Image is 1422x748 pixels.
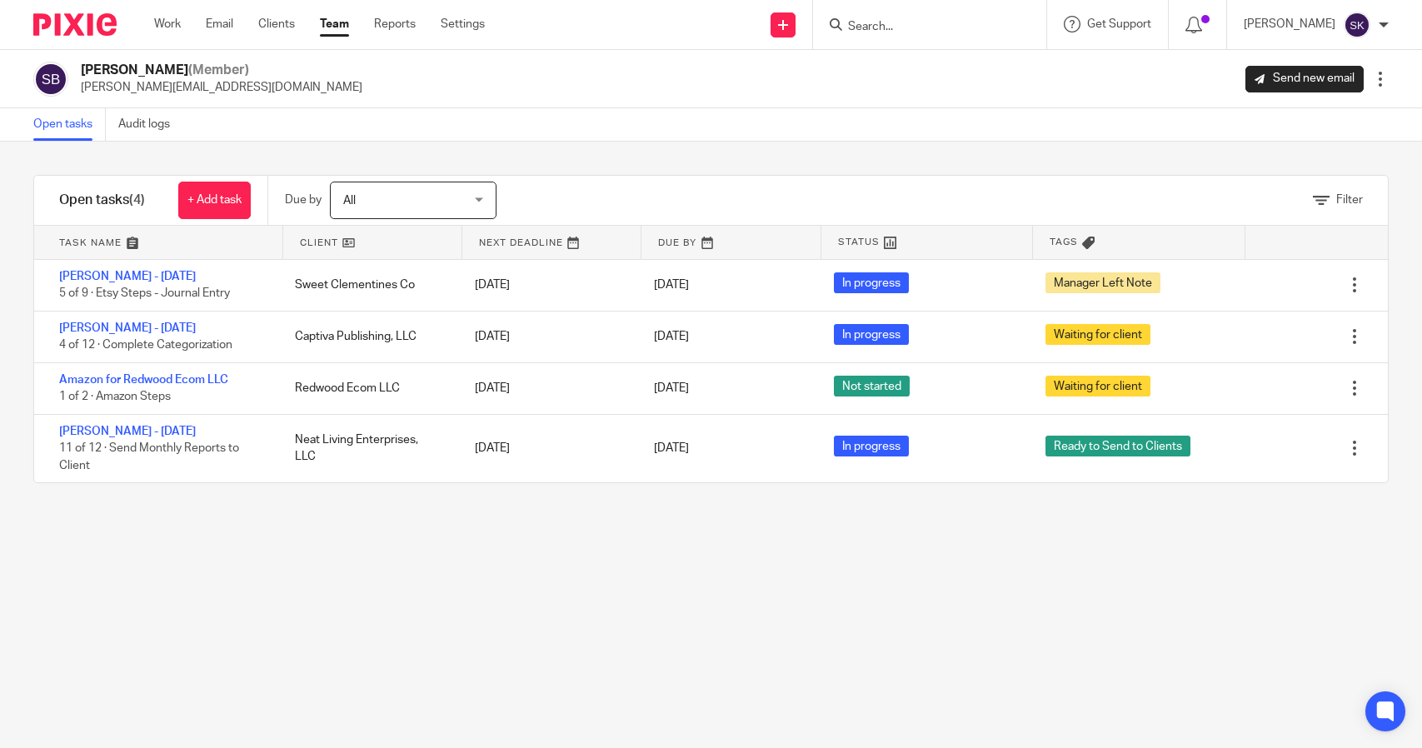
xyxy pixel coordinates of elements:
span: Ready to Send to Clients [1045,436,1190,456]
a: [PERSON_NAME] - [DATE] [59,322,196,334]
img: svg%3E [1344,12,1370,38]
span: Status [838,235,880,249]
h2: [PERSON_NAME] [81,62,362,79]
div: Sweet Clementines Co [278,268,457,302]
span: Waiting for client [1045,376,1150,396]
span: Get Support [1087,18,1151,30]
span: Tags [1050,235,1078,249]
div: [DATE] [458,431,637,465]
span: 1 of 2 · Amazon Steps [59,391,171,402]
div: [DATE] [458,268,637,302]
span: [DATE] [654,279,689,291]
div: Redwood Ecom LLC [278,372,457,405]
span: 11 of 12 · Send Monthly Reports to Client [59,442,239,471]
a: Audit logs [118,108,182,141]
a: Send new email [1245,66,1364,92]
div: [DATE] [458,320,637,353]
a: Work [154,16,181,32]
span: [DATE] [654,382,689,394]
a: Settings [441,16,485,32]
div: Captiva Publishing, LLC [278,320,457,353]
span: Waiting for client [1045,324,1150,345]
a: Clients [258,16,295,32]
span: In progress [834,324,909,345]
img: Pixie [33,13,117,36]
img: svg%3E [33,62,68,97]
div: [DATE] [458,372,637,405]
a: Amazon for Redwood Ecom LLC [59,374,228,386]
a: Open tasks [33,108,106,141]
p: Due by [285,192,322,208]
a: [PERSON_NAME] - [DATE] [59,271,196,282]
h1: Open tasks [59,192,145,209]
a: Team [320,16,349,32]
span: Manager Left Note [1045,272,1160,293]
span: Not started [834,376,910,396]
a: + Add task [178,182,251,219]
a: Reports [374,16,416,32]
p: [PERSON_NAME][EMAIL_ADDRESS][DOMAIN_NAME] [81,79,362,96]
span: (4) [129,193,145,207]
span: All [343,195,356,207]
span: Filter [1336,194,1363,206]
p: [PERSON_NAME] [1244,16,1335,32]
span: 4 of 12 · Complete Categorization [59,339,232,351]
span: (Member) [188,63,249,77]
span: In progress [834,272,909,293]
div: Neat Living Enterprises, LLC [278,423,457,474]
input: Search [846,20,996,35]
span: [DATE] [654,331,689,342]
a: Email [206,16,233,32]
span: In progress [834,436,909,456]
a: [PERSON_NAME] - [DATE] [59,426,196,437]
span: [DATE] [654,442,689,454]
span: 5 of 9 · Etsy Steps - Journal Entry [59,288,230,300]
